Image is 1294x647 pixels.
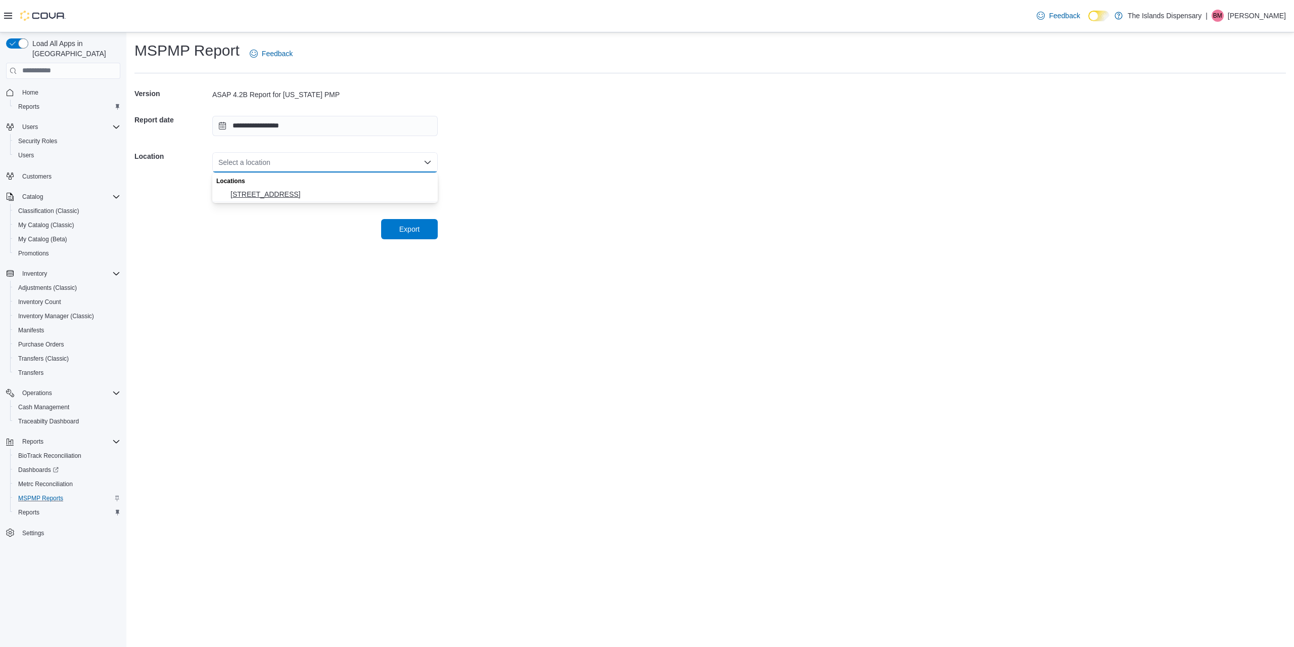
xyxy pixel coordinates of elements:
img: Cova [20,11,66,21]
span: Traceabilty Dashboard [14,415,120,427]
a: Transfers [14,367,48,379]
button: Catalog [2,190,124,204]
a: Reports [14,101,43,113]
button: Inventory [2,267,124,281]
a: Settings [18,527,48,539]
button: Catalog [18,191,47,203]
span: Transfers [14,367,120,379]
span: Metrc Reconciliation [18,480,73,488]
input: Dark Mode [1088,11,1110,21]
button: 3920 Bienville Blvd [212,187,438,202]
span: Promotions [14,247,120,260]
h5: Location [134,146,210,166]
span: Catalog [18,191,120,203]
button: Users [2,120,124,134]
span: Users [22,123,38,131]
a: Metrc Reconciliation [14,478,77,490]
span: Adjustments (Classic) [18,284,77,292]
button: Manifests [10,323,124,337]
button: Purchase Orders [10,337,124,352]
span: Reports [14,506,120,519]
p: | [1206,10,1208,22]
span: Promotions [18,249,49,257]
span: My Catalog (Beta) [14,233,120,245]
input: Press the down key to open a popover containing a calendar. [212,116,438,136]
span: Manifests [18,326,44,334]
button: Export [381,219,438,239]
button: Operations [18,387,56,399]
button: Transfers [10,366,124,380]
button: MSPMP Reports [10,491,124,505]
div: Brad Methvin [1212,10,1224,22]
span: Dashboards [14,464,120,476]
input: Accessible screen reader label [218,156,219,168]
span: Classification (Classic) [14,205,120,217]
span: Purchase Orders [18,340,64,349]
span: Transfers (Classic) [14,353,120,365]
p: [PERSON_NAME] [1228,10,1286,22]
span: Inventory Count [18,298,61,306]
span: Load All Apps in [GEOGRAPHIC_DATA] [28,38,120,59]
a: Security Roles [14,135,61,147]
span: Inventory Manager (Classic) [18,312,94,320]
button: Settings [2,526,124,540]
span: MSPMP Reports [18,494,63,502]
a: Promotions [14,247,53,260]
a: Dashboards [10,463,124,477]
button: Users [18,121,42,133]
span: Metrc Reconciliation [14,478,120,490]
a: Feedback [1033,6,1084,26]
button: My Catalog (Beta) [10,232,124,246]
button: Classification (Classic) [10,204,124,218]
button: Inventory [18,268,51,280]
span: Feedback [1049,11,1080,21]
button: Inventory Manager (Classic) [10,309,124,323]
a: Home [18,87,42,99]
button: Home [2,85,124,100]
span: BM [1213,10,1222,22]
span: My Catalog (Classic) [18,221,74,229]
div: Locations [212,172,438,187]
span: Operations [18,387,120,399]
div: ASAP 4.2B Report for [US_STATE] PMP [212,90,438,100]
span: Users [18,151,34,159]
span: Cash Management [14,401,120,413]
span: Inventory Manager (Classic) [14,310,120,322]
span: Classification (Classic) [18,207,79,215]
span: Security Roles [14,135,120,147]
span: Customers [22,172,52,181]
span: Inventory [22,270,47,278]
span: Inventory Count [14,296,120,308]
span: BioTrack Reconciliation [14,450,120,462]
span: Home [22,89,38,97]
a: Customers [18,170,56,183]
a: BioTrack Reconciliation [14,450,85,462]
a: Classification (Classic) [14,205,83,217]
span: [STREET_ADDRESS] [230,189,432,199]
a: Users [14,149,38,161]
span: Purchase Orders [14,338,120,351]
a: My Catalog (Classic) [14,219,78,231]
button: Reports [10,505,124,520]
button: Operations [2,386,124,400]
a: Feedback [246,44,297,64]
button: Close list of options [424,158,432,166]
button: Reports [18,436,48,448]
button: My Catalog (Classic) [10,218,124,232]
span: Transfers [18,369,43,377]
span: Settings [18,527,120,539]
span: Export [399,224,420,234]
span: Home [18,86,120,99]
a: Transfers (Classic) [14,353,73,365]
a: Cash Management [14,401,73,413]
button: Reports [2,435,124,449]
span: Users [18,121,120,133]
span: Users [14,149,120,161]
span: MSPMP Reports [14,492,120,504]
button: Promotions [10,246,124,261]
span: Inventory [18,268,120,280]
span: My Catalog (Classic) [14,219,120,231]
h5: Version [134,83,210,104]
span: My Catalog (Beta) [18,235,67,243]
button: Inventory Count [10,295,124,309]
